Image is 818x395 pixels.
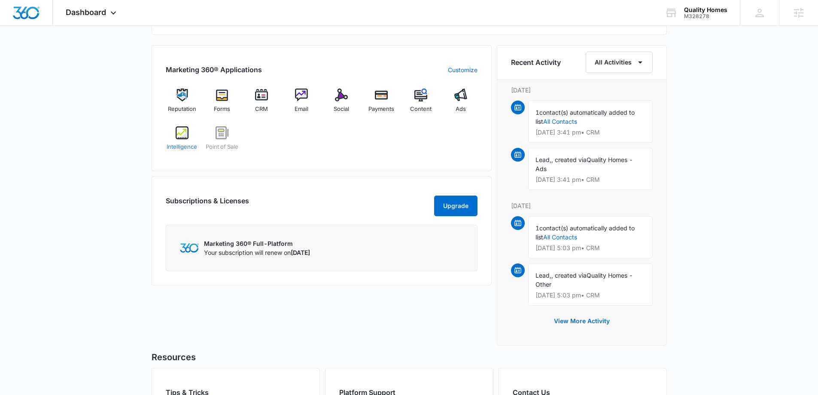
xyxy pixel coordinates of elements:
[166,126,199,157] a: Intelligence
[205,89,238,119] a: Forms
[205,126,238,157] a: Point of Sale
[448,65,477,74] a: Customize
[535,224,539,232] span: 1
[511,86,653,95] p: [DATE]
[365,89,398,119] a: Payments
[166,64,262,75] h2: Marketing 360® Applications
[535,292,645,298] p: [DATE] 5:03 pm • CRM
[285,89,318,119] a: Email
[444,89,477,119] a: Ads
[543,233,577,241] a: All Contacts
[535,177,645,183] p: [DATE] 3:41 pm • CRM
[66,8,106,17] span: Dashboard
[551,272,587,279] span: , created via
[291,249,310,256] span: [DATE]
[535,245,645,251] p: [DATE] 5:03 pm • CRM
[255,105,268,113] span: CRM
[434,196,477,216] button: Upgrade
[334,105,349,113] span: Social
[456,105,466,113] span: Ads
[166,89,199,119] a: Reputation
[535,109,539,116] span: 1
[214,105,230,113] span: Forms
[535,272,551,279] span: Lead,
[167,143,197,151] span: Intelligence
[206,143,238,151] span: Point of Sale
[586,52,653,73] button: All Activities
[152,351,667,364] h5: Resources
[325,89,358,119] a: Social
[404,89,438,119] a: Content
[551,156,587,163] span: , created via
[543,118,577,125] a: All Contacts
[204,239,310,248] p: Marketing 360® Full-Platform
[204,248,310,257] p: Your subscription will renew on
[511,201,653,210] p: [DATE]
[166,196,249,213] h2: Subscriptions & Licenses
[295,105,308,113] span: Email
[180,243,199,252] img: Marketing 360 Logo
[684,6,727,13] div: account name
[684,13,727,19] div: account id
[168,105,196,113] span: Reputation
[535,156,551,163] span: Lead,
[545,311,618,331] button: View More Activity
[535,109,635,125] span: contact(s) automatically added to list
[368,105,394,113] span: Payments
[410,105,432,113] span: Content
[535,129,645,135] p: [DATE] 3:41 pm • CRM
[535,224,635,241] span: contact(s) automatically added to list
[511,57,561,67] h6: Recent Activity
[245,89,278,119] a: CRM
